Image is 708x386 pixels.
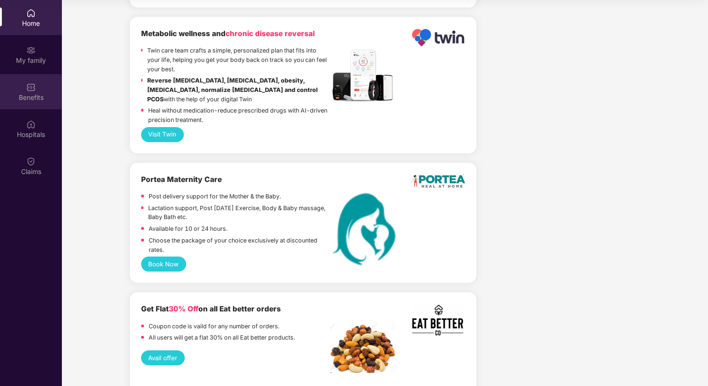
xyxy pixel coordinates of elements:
[141,175,222,184] b: Portea Maternity Care
[147,76,331,104] p: with the help of your digital Twin
[26,45,36,55] img: svg+xml;base64,PHN2ZyB3aWR0aD0iMjAiIGhlaWdodD0iMjAiIHZpZXdCb3g9IjAgMCAyMCAyMCIgZmlsbD0ibm9uZSIgeG...
[141,257,186,272] button: Book Now
[141,304,281,313] b: Get Flat on all Eat better orders
[147,77,318,102] strong: Reverse [MEDICAL_DATA], [MEDICAL_DATA], obesity, [MEDICAL_DATA], normalize [MEDICAL_DATA] and con...
[330,193,396,265] img: MaternityCare.png
[169,304,198,313] span: 30% Off
[411,174,465,188] img: logo.png
[147,46,330,74] p: Twin care team crafts a simple, personalized plan that fits into your life, helping you get your ...
[141,350,185,365] button: Avail offer
[141,127,184,142] button: Visit Twin
[26,120,36,129] img: svg+xml;base64,PHN2ZyBpZD0iSG9zcGl0YWxzIiB4bWxucz0iaHR0cDovL3d3dy53My5vcmcvMjAwMC9zdmciIHdpZHRoPS...
[330,47,396,104] img: Header.jpg
[141,29,315,38] b: Metabolic wellness and
[149,333,295,342] p: All users will get a flat 30% on all Eat better products.
[330,322,396,373] img: Screenshot%202022-11-18%20at%2012.32.13%20PM.png
[411,303,465,337] img: Screenshot%202022-11-17%20at%202.10.19%20PM.png
[26,83,36,92] img: svg+xml;base64,PHN2ZyBpZD0iQmVuZWZpdHMiIHhtbG5zPSJodHRwOi8vd3d3LnczLm9yZy8yMDAwL3N2ZyIgd2lkdGg9Ij...
[226,29,315,38] span: chronic disease reversal
[148,204,330,222] p: Lactation support, Post [DATE] Exercise, Body & Baby massage, Baby Bath etc.
[26,8,36,18] img: svg+xml;base64,PHN2ZyBpZD0iSG9tZSIgeG1sbnM9Imh0dHA6Ly93d3cudzMub3JnLzIwMDAvc3ZnIiB3aWR0aD0iMjAiIG...
[149,192,281,201] p: Post delivery support for the Mother & the Baby.
[411,28,465,47] img: Logo.png
[149,322,279,331] p: Coupon code is vaild for any number of orders.
[26,157,36,166] img: svg+xml;base64,PHN2ZyBpZD0iQ2xhaW0iIHhtbG5zPSJodHRwOi8vd3d3LnczLm9yZy8yMDAwL3N2ZyIgd2lkdGg9IjIwIi...
[148,106,330,124] p: Heal without medication-reduce prescribed drugs with AI-driven precision treatment.
[149,236,330,254] p: Choose the package of your choice exclusively at discounted rates.
[149,224,227,234] p: Available for 10 or 24 hours.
